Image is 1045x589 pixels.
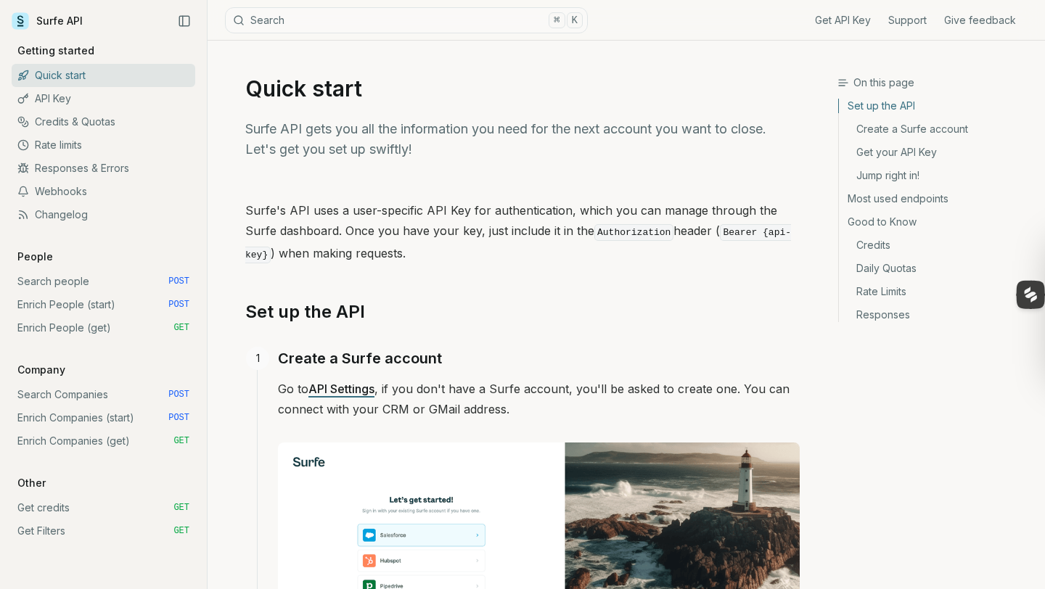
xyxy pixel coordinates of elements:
[173,322,189,334] span: GET
[12,293,195,316] a: Enrich People (start) POST
[839,187,1033,210] a: Most used endpoints
[168,299,189,310] span: POST
[278,379,800,419] p: Go to , if you don't have a Surfe account, you'll be asked to create one. You can connect with yo...
[245,75,800,102] h1: Quick start
[12,270,195,293] a: Search people POST
[168,412,189,424] span: POST
[839,118,1033,141] a: Create a Surfe account
[12,519,195,543] a: Get Filters GET
[12,133,195,157] a: Rate limits
[549,12,565,28] kbd: ⌘
[815,13,871,28] a: Get API Key
[278,347,442,370] a: Create a Surfe account
[839,280,1033,303] a: Rate Limits
[12,110,195,133] a: Credits & Quotas
[944,13,1016,28] a: Give feedback
[245,200,800,265] p: Surfe's API uses a user-specific API Key for authentication, which you can manage through the Sur...
[567,12,583,28] kbd: K
[839,164,1033,187] a: Jump right in!
[12,10,83,32] a: Surfe API
[225,7,588,33] button: Search⌘K
[888,13,927,28] a: Support
[173,525,189,537] span: GET
[12,180,195,203] a: Webhooks
[12,87,195,110] a: API Key
[837,75,1033,90] h3: On this page
[12,316,195,339] a: Enrich People (get) GET
[12,203,195,226] a: Changelog
[12,406,195,429] a: Enrich Companies (start) POST
[839,257,1033,280] a: Daily Quotas
[173,10,195,32] button: Collapse Sidebar
[12,157,195,180] a: Responses & Errors
[12,429,195,453] a: Enrich Companies (get) GET
[12,476,52,490] p: Other
[839,210,1033,234] a: Good to Know
[173,502,189,514] span: GET
[12,250,59,264] p: People
[12,383,195,406] a: Search Companies POST
[839,234,1033,257] a: Credits
[245,119,800,160] p: Surfe API gets you all the information you need for the next account you want to close. Let's get...
[839,303,1033,322] a: Responses
[245,300,365,324] a: Set up the API
[12,496,195,519] a: Get credits GET
[839,99,1033,118] a: Set up the API
[173,435,189,447] span: GET
[839,141,1033,164] a: Get your API Key
[594,224,673,241] code: Authorization
[168,276,189,287] span: POST
[168,389,189,400] span: POST
[308,382,374,396] a: API Settings
[12,44,100,58] p: Getting started
[12,64,195,87] a: Quick start
[12,363,71,377] p: Company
